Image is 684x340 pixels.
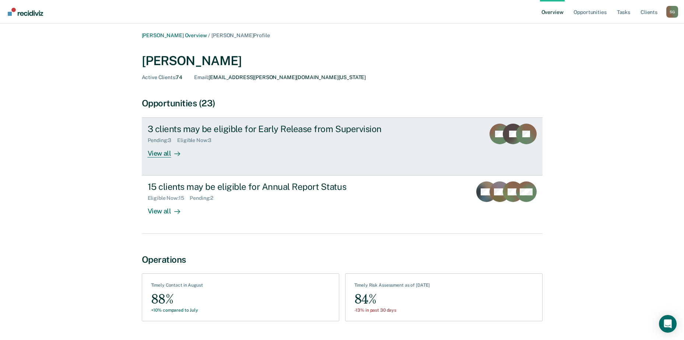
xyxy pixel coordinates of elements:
[194,74,366,81] div: [EMAIL_ADDRESS][PERSON_NAME][DOMAIN_NAME][US_STATE]
[142,53,543,68] div: [PERSON_NAME]
[354,308,430,313] div: -13% in past 30 days
[142,98,543,109] div: Opportunities (23)
[151,283,203,291] div: Timely Contact in August
[666,6,678,18] div: S G
[148,137,178,144] div: Pending : 3
[142,32,207,38] a: [PERSON_NAME] Overview
[148,181,406,192] div: 15 clients may be eligible for Annual Report Status
[142,176,543,233] a: 15 clients may be eligible for Annual Report StatusEligible Now:15Pending:2View all
[142,254,543,265] div: Operations
[8,8,43,16] img: Recidiviz
[211,32,270,38] span: [PERSON_NAME] Profile
[354,291,430,308] div: 84%
[190,195,219,201] div: Pending : 2
[148,124,406,134] div: 3 clients may be eligible for Early Release from Supervision
[148,144,189,158] div: View all
[177,137,217,144] div: Eligible Now : 3
[148,201,189,216] div: View all
[207,32,211,38] span: /
[142,117,543,176] a: 3 clients may be eligible for Early Release from SupervisionPending:3Eligible Now:3View all
[142,74,176,80] span: Active Clients :
[666,6,678,18] button: Profile dropdown button
[151,291,203,308] div: 88%
[148,195,190,201] div: Eligible Now : 15
[151,308,203,313] div: +10% compared to July
[659,315,677,333] div: Open Intercom Messenger
[354,283,430,291] div: Timely Risk Assessment as of [DATE]
[142,74,183,81] div: 74
[194,74,208,80] span: Email :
